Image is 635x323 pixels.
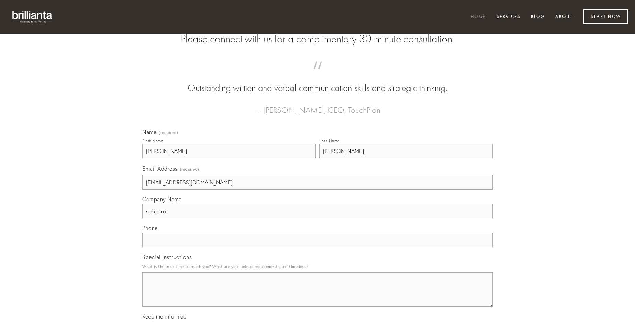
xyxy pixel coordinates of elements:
[142,225,158,232] span: Phone
[142,129,156,136] span: Name
[551,11,577,23] a: About
[153,68,482,95] blockquote: Outstanding written and verbal communication skills and strategic thinking.
[180,164,199,174] span: (required)
[583,9,628,24] a: Start Now
[7,7,58,27] img: brillianta - research, strategy, marketing
[492,11,525,23] a: Services
[319,138,340,143] div: Last Name
[142,196,181,203] span: Company Name
[142,138,163,143] div: First Name
[153,95,482,117] figcaption: — [PERSON_NAME], CEO, TouchPlan
[142,254,192,260] span: Special Instructions
[142,262,493,271] p: What is the best time to reach you? What are your unique requirements and timelines?
[142,165,178,172] span: Email Address
[526,11,549,23] a: Blog
[153,68,482,82] span: “
[466,11,490,23] a: Home
[159,131,178,135] span: (required)
[142,313,187,320] span: Keep me informed
[142,32,493,45] h2: Please connect with us for a complimentary 30-minute consultation.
